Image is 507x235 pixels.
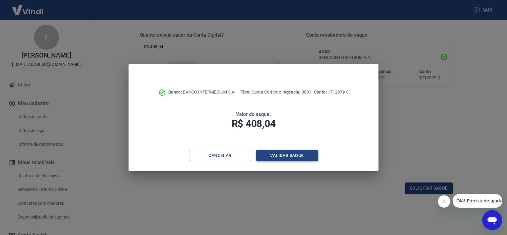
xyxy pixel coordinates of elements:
iframe: Fechar mensagem [438,195,450,208]
p: 1712879-0 [314,89,349,95]
span: Agência: [283,90,302,94]
span: Conta: [314,90,328,94]
span: Tipo: [240,90,251,94]
iframe: Mensagem da empresa [453,194,502,208]
p: Conta Corrente [240,89,281,95]
p: 0001 [283,89,311,95]
p: BANCO INTERMEDIUM S.A. [168,89,236,95]
button: Validar saque [256,150,318,161]
span: Banco: [168,90,183,94]
span: Valor do saque: [236,111,271,117]
span: Olá! Precisa de ajuda? [4,4,52,9]
span: R$ 408,04 [232,118,276,130]
iframe: Botão para abrir a janela de mensagens [482,210,502,230]
button: Cancelar [189,150,251,161]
